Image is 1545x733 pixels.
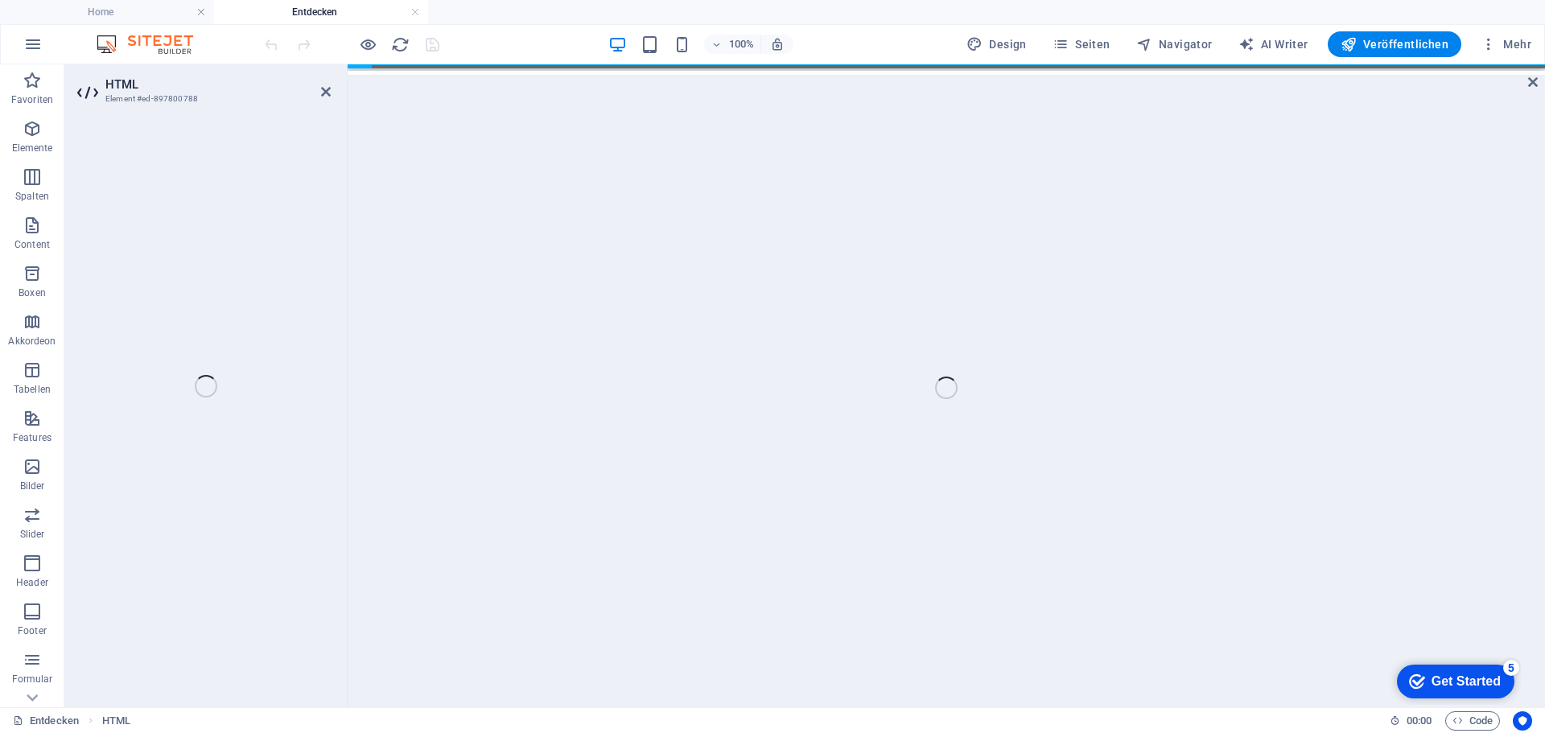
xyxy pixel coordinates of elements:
[390,35,410,54] button: reload
[11,93,53,106] p: Favoriten
[1046,31,1117,57] button: Seiten
[960,31,1033,57] div: Design (Strg+Alt+Y)
[1053,36,1110,52] span: Seiten
[960,31,1033,57] button: Design
[704,35,761,54] button: 100%
[13,431,51,444] p: Features
[728,35,754,54] h6: 100%
[1390,711,1432,731] h6: Session-Zeit
[119,3,135,19] div: 5
[93,35,213,54] img: Editor Logo
[770,37,785,51] i: Bei Größenänderung Zoomstufe automatisch an das gewählte Gerät anpassen.
[1474,31,1538,57] button: Mehr
[13,711,79,731] a: Klick, um Auswahl aufzuheben. Doppelklick öffnet Seitenverwaltung
[1452,711,1493,731] span: Code
[1136,36,1213,52] span: Navigator
[16,576,48,589] p: Header
[1238,36,1308,52] span: AI Writer
[15,190,49,203] p: Spalten
[358,35,377,54] button: Klicke hier, um den Vorschau-Modus zu verlassen
[1418,714,1420,727] span: :
[47,18,117,32] div: Get Started
[391,35,410,54] i: Seite neu laden
[1481,36,1531,52] span: Mehr
[102,711,130,731] nav: breadcrumb
[966,36,1027,52] span: Design
[1407,711,1432,731] span: 00 00
[12,142,53,154] p: Elemente
[1130,31,1219,57] button: Navigator
[13,8,130,42] div: Get Started 5 items remaining, 0% complete
[1232,31,1315,57] button: AI Writer
[14,383,51,396] p: Tabellen
[214,3,428,21] h4: Entdecken
[19,286,46,299] p: Boxen
[102,711,130,731] span: Klick zum Auswählen. Doppelklick zum Bearbeiten
[20,528,45,541] p: Slider
[1341,36,1448,52] span: Veröffentlichen
[14,238,50,251] p: Content
[20,480,45,492] p: Bilder
[8,335,56,348] p: Akkordeon
[18,624,47,637] p: Footer
[1445,711,1500,731] button: Code
[1513,711,1532,731] button: Usercentrics
[1328,31,1461,57] button: Veröffentlichen
[12,673,53,686] p: Formular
